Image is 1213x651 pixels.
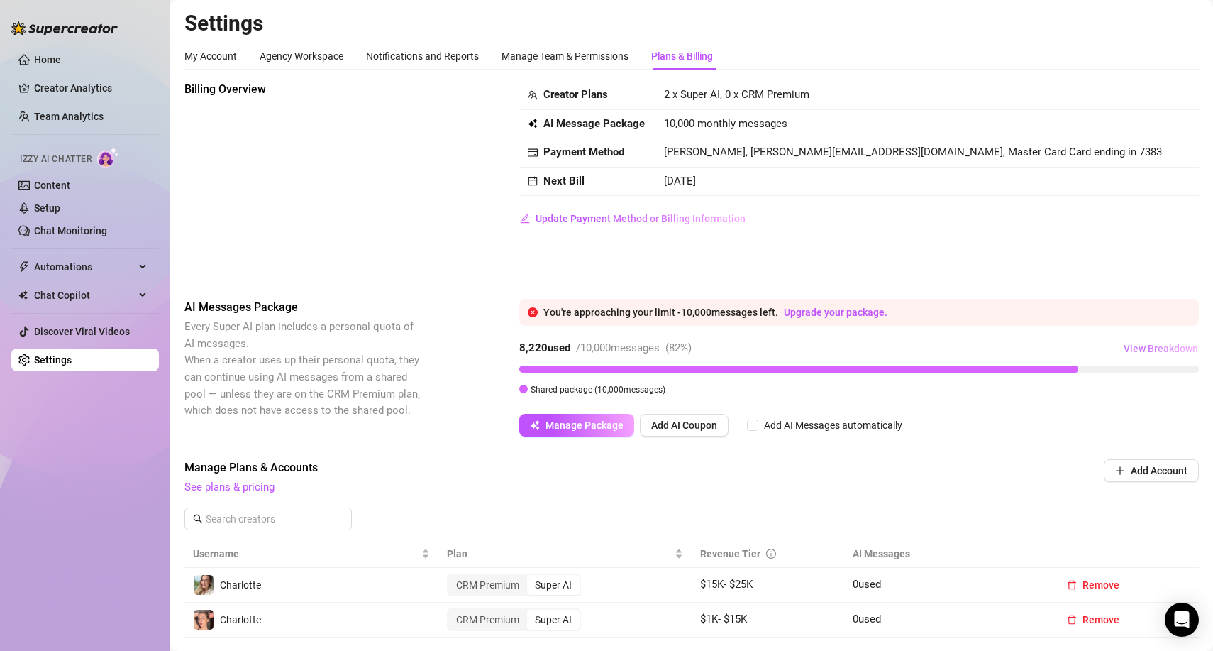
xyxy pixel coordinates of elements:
[766,549,776,559] span: info-circle
[651,420,717,431] span: Add AI Coupon
[184,10,1199,37] h2: Settings
[640,414,729,437] button: Add AI Coupon
[1165,603,1199,637] div: Open Intercom Messenger
[184,540,438,568] th: Username
[1123,337,1199,360] button: View Breakdown
[784,307,887,318] a: Upgrade your package.
[438,540,692,568] th: Plan
[1131,465,1187,476] span: Add Account
[194,610,214,630] img: Charlotte
[34,111,104,122] a: Team Analytics
[664,146,1162,158] span: [PERSON_NAME], [PERSON_NAME][EMAIL_ADDRESS][DOMAIN_NAME], Master Card Card ending in 7383
[519,414,634,437] button: Manage Package
[1082,614,1119,625] span: Remove
[194,575,214,595] img: Charlotte
[34,225,107,236] a: Chat Monitoring
[665,341,692,354] span: ( 82 %)
[519,207,746,230] button: Update Payment Method or Billing Information
[193,546,419,562] span: Username
[34,54,61,65] a: Home
[97,147,119,168] img: AI Chatter
[543,117,645,130] strong: AI Message Package
[1124,343,1198,354] span: View Breakdown
[543,146,624,158] strong: Payment Method
[853,613,881,625] span: 0 used
[18,261,30,273] span: thunderbolt
[447,574,581,596] div: segmented control
[34,256,135,278] span: Automations
[184,299,423,316] span: AI Messages Package
[664,116,787,133] span: 10,000 monthly messages
[18,290,28,300] img: Chat Copilot
[700,578,753,591] span: $ 15K - $ 25K
[531,385,665,395] span: Shared package ( 10,000 messages)
[1115,466,1125,476] span: plus
[184,320,420,417] span: Every Super AI plan includes a personal quota of AI messages. When a creator uses up their person...
[844,540,1047,568] th: AI Messages
[34,180,70,191] a: Content
[447,546,672,562] span: Plan
[1104,459,1199,482] button: Add Account
[502,48,628,64] div: Manage Team & Permissions
[34,284,135,307] span: Chat Copilot
[543,88,608,101] strong: Creator Plans
[700,548,760,559] span: Revenue Tier
[260,48,343,64] div: Agency Workspace
[206,511,332,527] input: Search creators
[528,307,538,317] span: close-circle
[520,214,530,224] span: edit
[20,153,92,166] span: Izzy AI Chatter
[1067,615,1077,625] span: delete
[543,175,585,187] strong: Next Bill
[528,148,538,158] span: credit-card
[664,175,696,187] span: [DATE]
[448,610,527,630] div: CRM Premium
[184,48,237,64] div: My Account
[1067,580,1077,590] span: delete
[34,354,72,366] a: Settings
[528,176,538,186] span: calendar
[184,459,1007,476] span: Manage Plans & Accounts
[664,88,809,101] span: 2 x Super AI, 0 x CRM Premium
[220,614,261,625] span: Charlotte
[519,341,570,354] strong: 8,220 used
[34,77,148,99] a: Creator Analytics
[447,608,581,631] div: segmented control
[764,417,902,433] div: Add AI Messages automatically
[11,21,118,35] img: logo-BBDzfeDw.svg
[193,514,203,524] span: search
[34,326,130,337] a: Discover Viral Videos
[527,575,580,595] div: Super AI
[1082,579,1119,591] span: Remove
[576,341,660,354] span: / 10,000 messages
[536,213,746,224] span: Update Payment Method or Billing Information
[543,305,1190,320] div: You're approaching your limit - 10,000 messages left.
[651,48,713,64] div: Plans & Billing
[853,578,881,591] span: 0 used
[527,610,580,630] div: Super AI
[700,613,747,625] span: $ 1K - $ 15K
[34,202,60,214] a: Setup
[1056,574,1131,596] button: Remove
[448,575,527,595] div: CRM Premium
[184,481,275,493] a: See plans & pricing
[184,81,423,98] span: Billing Overview
[220,579,261,591] span: Charlotte
[545,420,624,431] span: Manage Package
[528,90,538,100] span: team
[366,48,479,64] div: Notifications and Reports
[1056,608,1131,631] button: Remove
